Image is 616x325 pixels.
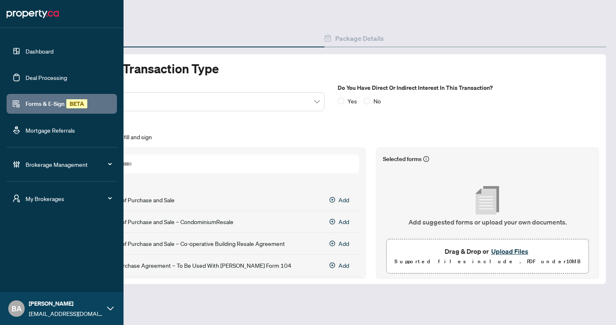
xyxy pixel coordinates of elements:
[408,217,567,227] h4: Add suggested forms or upload your own documents.
[78,195,175,204] h5: 100 Agreement of Purchase and Sale
[26,194,111,203] span: My Brokerages
[338,261,349,270] span: Add
[12,194,21,203] span: user-switch
[29,309,103,318] span: [EMAIL_ADDRESS][DOMAIN_NAME]
[29,299,103,308] span: [PERSON_NAME]
[344,96,360,105] span: Yes
[338,195,349,204] span: Add
[50,61,599,77] h1: Choose your transaction type
[370,96,384,105] span: No
[323,237,356,250] button: Add 102 Agreement of Purchase and Sale – Co-operative Building Resale Agreement
[387,239,588,273] span: Drag & Drop orUpload FilesSupported files include .PDF under10MB
[50,83,324,92] label: Transaction type
[26,126,75,134] a: Mortgage Referrals
[383,154,422,164] h5: Selected forms
[50,118,599,131] h3: Forms
[78,217,233,226] h5: 101 Agreement of Purchase and Sale – CondominiumResale
[323,215,356,228] button: Add 101 Agreement of Purchase and Sale – CondominiumResale
[323,259,356,272] button: Add 103 Option to Purchase Agreement – To Be Used With OREA Form 104
[445,246,531,257] span: Drag & Drop or
[12,303,22,314] span: BA
[78,239,285,248] h5: 102 Agreement of Purchase and Sale – Co-operative Building Resale Agreement
[26,100,87,108] a: Forms & E-SignBETA
[335,33,384,43] h4: Package Details
[50,133,599,142] p: Select the forms you want to fill and sign
[323,193,356,206] button: Add 100 Agreement of Purchase and Sale
[338,83,612,92] label: Do you have direct or indirect interest in this transaction?
[26,47,54,55] a: Dashboard
[489,246,531,257] button: Upload Files
[26,74,67,81] a: Deal Processing
[423,154,429,164] span: info-circle
[338,217,349,226] span: Add
[338,239,349,248] span: Add
[26,160,111,169] span: Brokerage Management
[7,7,59,21] img: logo
[78,261,292,270] h5: 103 Option to Purchase Agreement – To Be Used With [PERSON_NAME] Form 104
[393,257,582,267] p: Supported files include .PDF under 10 MB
